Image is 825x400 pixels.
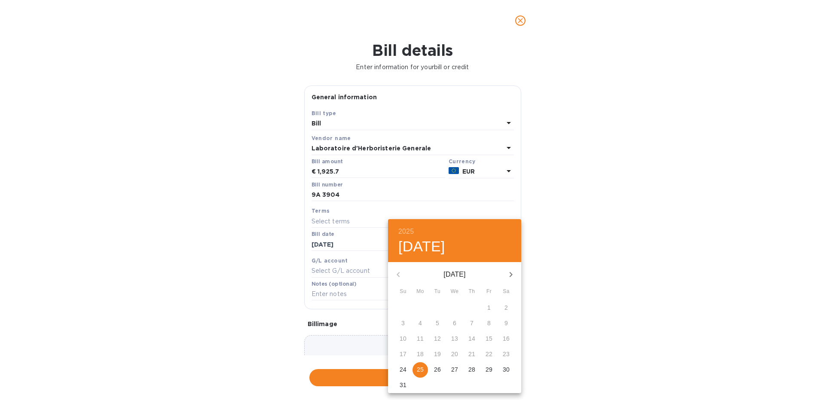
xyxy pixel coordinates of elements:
p: 25 [417,365,424,374]
p: 28 [468,365,475,374]
button: 2025 [398,226,414,238]
button: [DATE] [398,238,445,256]
button: 30 [498,362,514,378]
span: We [447,287,462,296]
p: 27 [451,365,458,374]
span: Su [395,287,411,296]
p: 26 [434,365,441,374]
span: Fr [481,287,497,296]
button: 28 [464,362,480,378]
button: 24 [395,362,411,378]
button: 29 [481,362,497,378]
span: Th [464,287,480,296]
button: 31 [395,378,411,393]
p: [DATE] [409,269,501,280]
button: 26 [430,362,445,378]
button: 27 [447,362,462,378]
p: 30 [503,365,510,374]
button: 25 [412,362,428,378]
p: 29 [486,365,492,374]
span: Mo [412,287,428,296]
p: 31 [400,381,406,389]
span: Sa [498,287,514,296]
span: Tu [430,287,445,296]
p: 24 [400,365,406,374]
